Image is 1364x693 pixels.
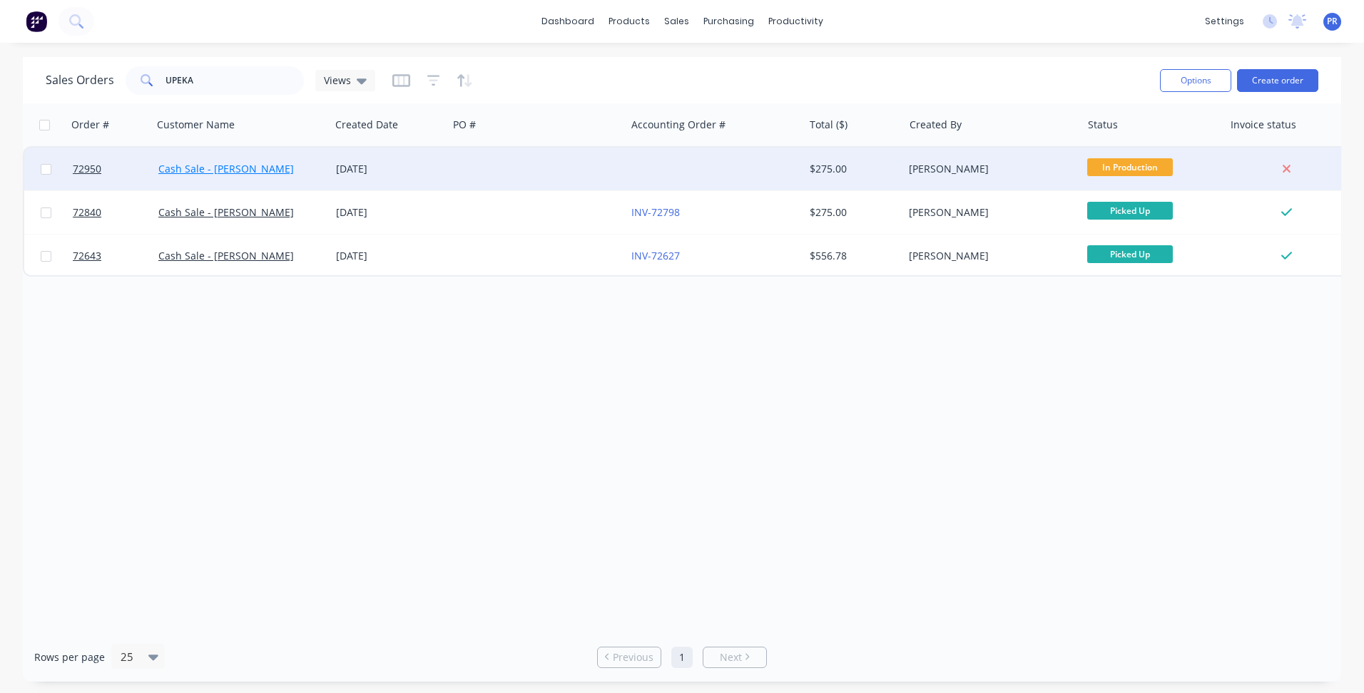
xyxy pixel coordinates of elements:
a: INV-72798 [631,205,680,219]
div: productivity [761,11,830,32]
div: $556.78 [810,249,893,263]
a: Cash Sale - [PERSON_NAME] [158,249,294,262]
div: Created Date [335,118,398,132]
div: [PERSON_NAME] [909,205,1067,220]
div: purchasing [696,11,761,32]
a: Cash Sale - [PERSON_NAME] [158,205,294,219]
div: $275.00 [810,205,893,220]
a: 72643 [73,235,158,277]
div: Order # [71,118,109,132]
div: Invoice status [1231,118,1296,132]
span: Next [720,650,742,664]
a: INV-72627 [631,249,680,262]
a: Previous page [598,650,661,664]
span: Previous [613,650,653,664]
div: [DATE] [336,249,442,263]
div: [DATE] [336,205,442,220]
span: Views [324,73,351,88]
div: Status [1088,118,1118,132]
div: Created By [910,118,962,132]
a: Cash Sale - [PERSON_NAME] [158,162,294,175]
span: PR [1327,15,1338,28]
span: Rows per page [34,650,105,664]
button: Create order [1237,69,1318,92]
div: products [601,11,657,32]
a: dashboard [534,11,601,32]
span: In Production [1087,158,1173,176]
span: 72643 [73,249,101,263]
input: Search... [166,66,305,95]
div: Accounting Order # [631,118,726,132]
div: $275.00 [810,162,893,176]
a: Page 1 is your current page [671,647,693,668]
img: Factory [26,11,47,32]
div: Customer Name [157,118,235,132]
a: 72840 [73,191,158,234]
div: Total ($) [810,118,848,132]
div: sales [657,11,696,32]
div: [DATE] [336,162,442,176]
a: Next page [703,650,766,664]
div: settings [1198,11,1251,32]
button: Options [1160,69,1231,92]
span: Picked Up [1087,202,1173,220]
span: 72950 [73,162,101,176]
div: [PERSON_NAME] [909,162,1067,176]
span: Picked Up [1087,245,1173,263]
span: 72840 [73,205,101,220]
div: [PERSON_NAME] [909,249,1067,263]
div: PO # [453,118,476,132]
a: 72950 [73,148,158,190]
h1: Sales Orders [46,73,114,87]
ul: Pagination [591,647,773,668]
